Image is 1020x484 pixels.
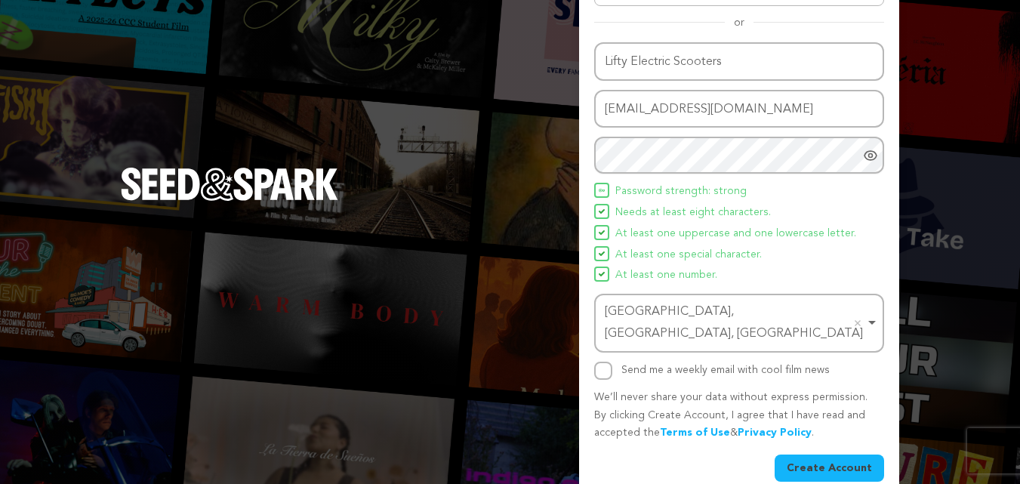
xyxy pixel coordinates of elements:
a: Seed&Spark Homepage [121,168,338,231]
p: We’ll never share your data without express permission. By clicking Create Account, I agree that ... [594,389,884,442]
span: or [725,15,753,30]
img: Seed&Spark Icon [599,251,605,257]
span: At least one number. [615,267,717,285]
a: Show password as plain text. Warning: this will display your password on the screen. [863,148,878,163]
label: Send me a weekly email with cool film news [621,365,830,375]
div: [GEOGRAPHIC_DATA], [GEOGRAPHIC_DATA], [GEOGRAPHIC_DATA] [605,301,864,345]
span: At least one uppercase and one lowercase letter. [615,225,856,243]
span: Password strength: strong [615,183,747,201]
img: Seed&Spark Icon [599,271,605,277]
input: Email address [594,90,884,128]
a: Terms of Use [660,427,730,438]
button: Create Account [775,455,884,482]
input: Name [594,42,884,81]
img: Seed&Spark Logo [121,168,338,201]
span: At least one special character. [615,246,762,264]
img: Seed&Spark Icon [599,187,605,193]
button: Remove item: 'ChIJH6FQ1MTsOIgRKJBoFWgXwgA' [850,316,865,331]
a: Privacy Policy [738,427,812,438]
img: Seed&Spark Icon [599,230,605,236]
img: Seed&Spark Icon [599,208,605,214]
span: Needs at least eight characters. [615,204,771,222]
